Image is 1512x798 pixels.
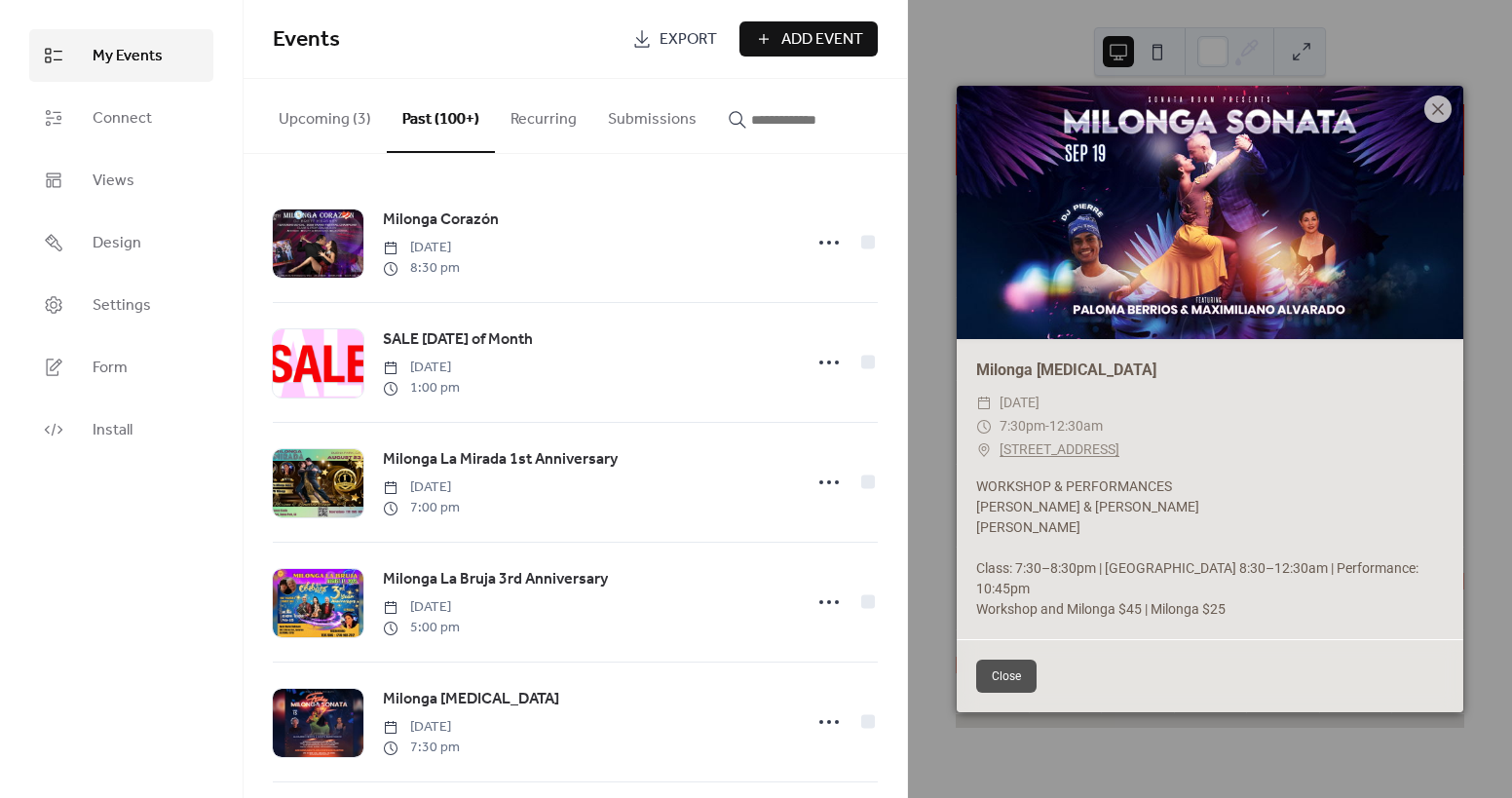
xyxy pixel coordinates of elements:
[976,392,992,415] div: ​
[383,448,618,472] span: Milonga La Mirada 1st Anniversary
[383,687,559,712] a: Milonga [MEDICAL_DATA]
[1000,392,1039,415] span: [DATE]
[93,294,151,318] span: Settings
[1045,418,1049,434] span: -
[660,28,717,52] span: Export
[29,403,213,456] a: Install
[976,415,992,438] div: ​
[495,79,592,151] button: Recurring
[29,216,213,269] a: Design
[383,208,499,233] a: Milonga Corazón
[93,232,141,255] span: Design
[383,567,608,592] a: Milonga La Bruja 3rd Anniversary
[383,209,499,232] span: Milonga Corazón
[383,717,460,738] span: [DATE]
[273,19,340,61] span: Events
[383,327,533,353] a: SALE [DATE] of Month
[976,660,1037,693] button: Close
[29,279,213,331] a: Settings
[1000,438,1119,462] a: [STREET_ADDRESS]
[383,597,460,618] span: [DATE]
[957,476,1463,620] div: WORKSHOP & PERFORMANCES [PERSON_NAME] & [PERSON_NAME] [PERSON_NAME] Class: 7:30–8:30pm | [GEOGRAP...
[29,341,213,394] a: Form
[29,92,213,144] a: Connect
[383,378,460,399] span: 1:00 pm
[29,154,213,207] a: Views
[93,170,134,193] span: Views
[957,359,1463,382] div: Milonga [MEDICAL_DATA]
[93,107,152,131] span: Connect
[383,477,460,498] span: [DATE]
[93,357,128,380] span: Form
[383,568,608,591] span: Milonga La Bruja 3rd Anniversary
[93,419,132,442] span: Install
[592,79,712,151] button: Submissions
[383,738,460,758] span: 7:30 pm
[29,29,213,82] a: My Events
[618,21,732,57] a: Export
[1049,418,1103,434] span: 12:30am
[781,28,863,52] span: Add Event
[383,258,460,279] span: 8:30 pm
[976,438,992,462] div: ​
[263,79,387,151] button: Upcoming (3)
[383,328,533,352] span: SALE [DATE] of Month
[383,688,559,711] span: Milonga [MEDICAL_DATA]
[387,79,495,153] button: Past (100+)
[383,498,460,518] span: 7:00 pm
[383,447,618,473] a: Milonga La Mirada 1st Anniversary
[93,45,163,68] span: My Events
[1000,418,1045,434] span: 7:30pm
[383,238,460,258] span: [DATE]
[383,618,460,638] span: 5:00 pm
[739,21,878,57] button: Add Event
[383,358,460,378] span: [DATE]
